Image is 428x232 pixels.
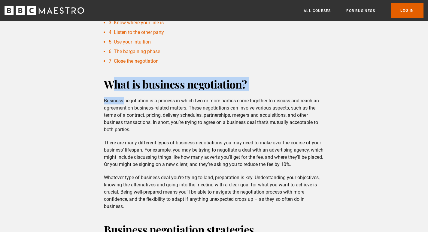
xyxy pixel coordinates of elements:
a: 6. The bargaining phase [109,49,160,54]
nav: Primary [304,3,423,18]
a: Log In [391,3,423,18]
p: Business negotiation is a process in which two or more parties come together to discuss and reach... [104,97,324,133]
a: 7. Close the negotiation [109,58,159,64]
svg: BBC Maestro [5,6,84,15]
a: All Courses [304,8,331,14]
p: Whatever type of business deal you’re trying to land, preparation is key. Understanding your obje... [104,174,324,210]
a: For business [346,8,375,14]
a: 4. Listen to the other party [109,29,164,35]
a: 3. Know where your line is [109,20,164,26]
a: 5. Use your intuition [109,39,151,45]
h2: What is business negotiation? [104,77,324,91]
p: There are many different types of business negotiations you may need to make over the course of y... [104,139,324,168]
